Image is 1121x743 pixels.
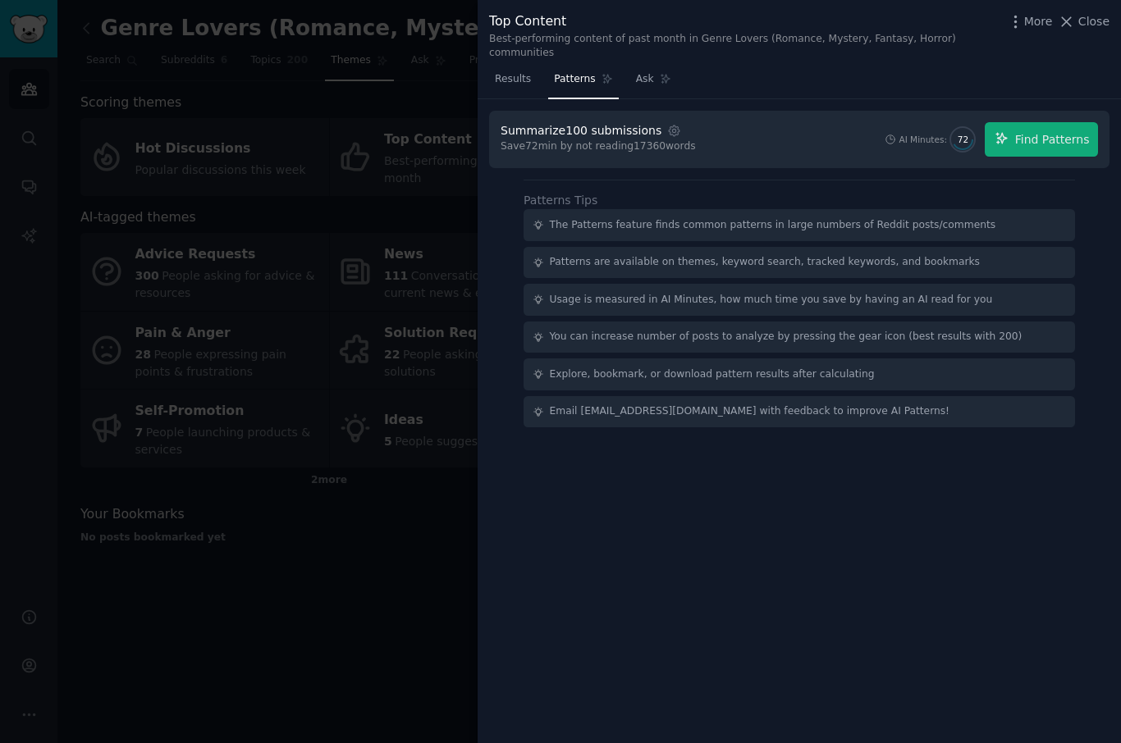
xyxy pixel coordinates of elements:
[1078,13,1110,30] span: Close
[985,122,1098,157] button: Find Patterns
[489,66,537,100] a: Results
[1058,13,1110,30] button: Close
[550,218,996,233] div: The Patterns feature finds common patterns in large numbers of Reddit posts/comments
[489,11,998,32] div: Top Content
[501,139,696,154] div: Save 72 min by not reading 17360 words
[489,32,998,61] div: Best-performing content of past month in Genre Lovers (Romance, Mystery, Fantasy, Horror) communi...
[636,72,654,87] span: Ask
[899,134,947,145] div: AI Minutes:
[495,72,531,87] span: Results
[1024,13,1053,30] span: More
[550,404,950,419] div: Email [EMAIL_ADDRESS][DOMAIN_NAME] with feedback to improve AI Patterns!
[1015,131,1090,148] span: Find Patterns
[524,194,597,207] label: Patterns Tips
[550,330,1023,344] div: You can increase number of posts to analyze by pressing the gear icon (best results with 200)
[1007,13,1053,30] button: More
[550,367,875,382] div: Explore, bookmark, or download pattern results after calculating
[548,66,618,100] a: Patterns
[501,122,661,139] div: Summarize 100 submissions
[630,66,677,100] a: Ask
[554,72,595,87] span: Patterns
[550,293,993,308] div: Usage is measured in AI Minutes, how much time you save by having an AI read for you
[958,134,968,145] span: 72
[550,255,980,270] div: Patterns are available on themes, keyword search, tracked keywords, and bookmarks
